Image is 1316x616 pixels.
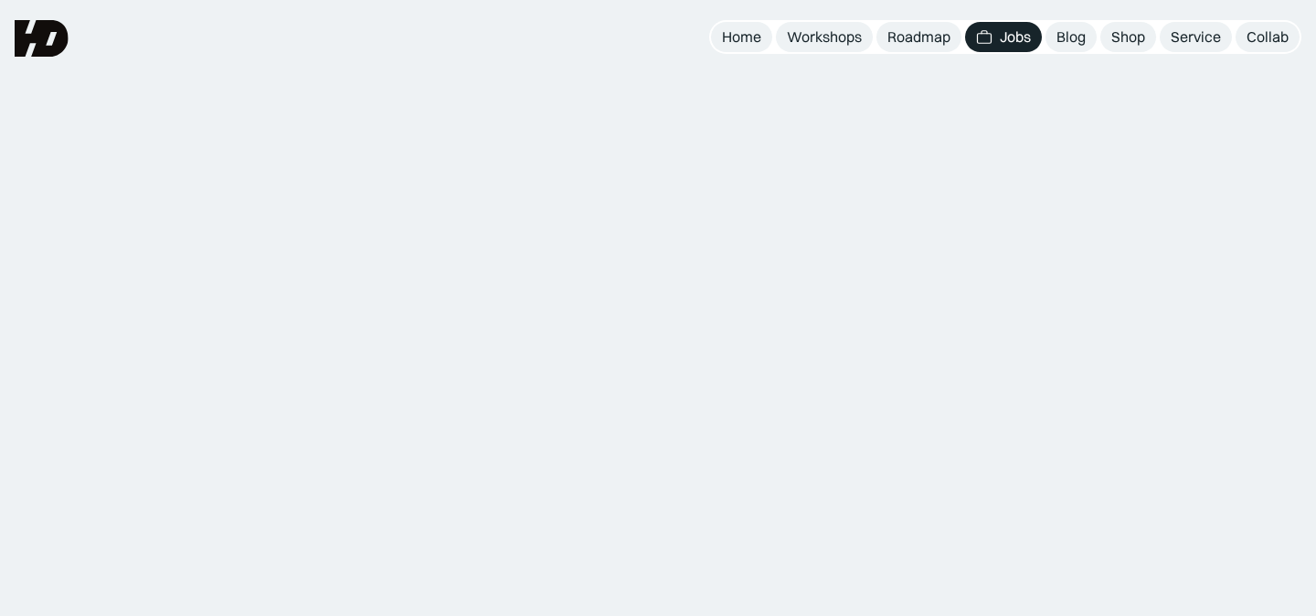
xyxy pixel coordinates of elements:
[1160,22,1232,52] a: Service
[1056,27,1086,47] div: Blog
[965,22,1042,52] a: Jobs
[787,27,862,47] div: Workshops
[1100,22,1156,52] a: Shop
[876,22,961,52] a: Roadmap
[1045,22,1097,52] a: Blog
[776,22,873,52] a: Workshops
[722,27,761,47] div: Home
[1111,27,1145,47] div: Shop
[1247,27,1289,47] div: Collab
[1171,27,1221,47] div: Service
[887,27,950,47] div: Roadmap
[1236,22,1300,52] a: Collab
[1000,27,1031,47] div: Jobs
[711,22,772,52] a: Home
